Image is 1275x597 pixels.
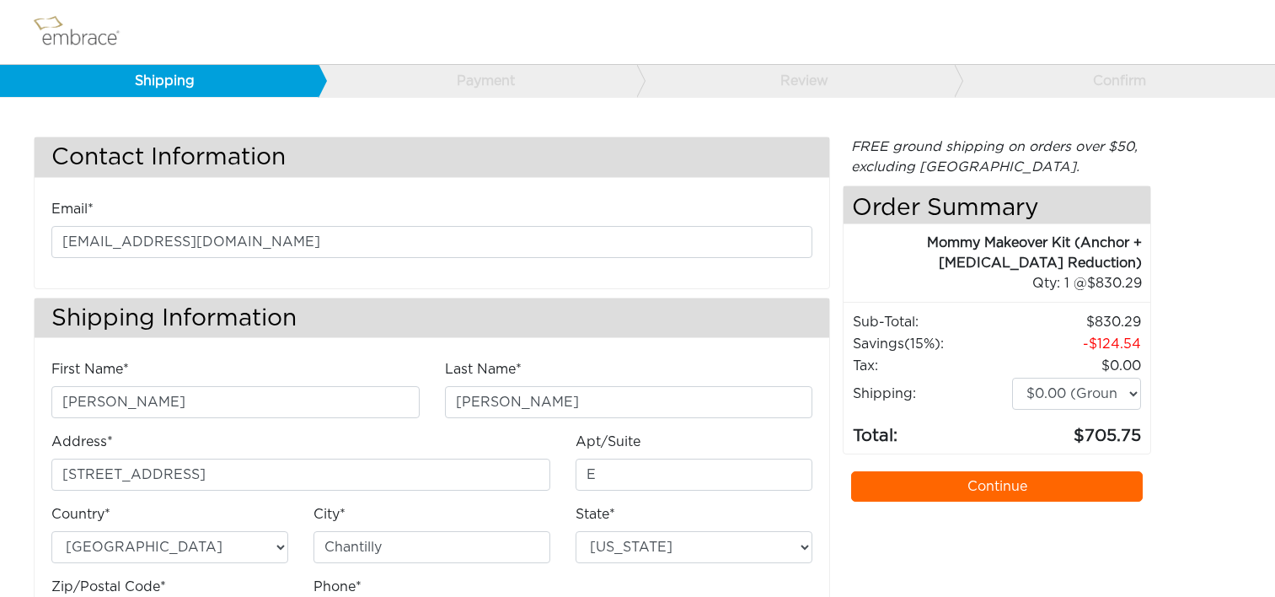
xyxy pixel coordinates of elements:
h4: Order Summary [844,186,1150,224]
label: City* [313,504,346,524]
td: Tax: [852,355,1011,377]
a: Payment [318,65,636,97]
label: Last Name* [445,359,522,379]
label: Country* [51,504,110,524]
div: Mommy Makeover Kit (Anchor + [MEDICAL_DATA] Reduction) [844,233,1142,273]
img: logo.png [29,11,139,53]
td: 124.54 [1011,333,1142,355]
div: 1 @ [865,273,1142,293]
label: Phone* [313,577,362,597]
label: State* [576,504,615,524]
label: First Name* [51,359,129,379]
td: 830.29 [1011,311,1142,333]
label: Zip/Postal Code* [51,577,166,597]
td: Savings : [852,333,1011,355]
label: Address* [51,432,113,452]
td: 705.75 [1011,411,1142,449]
h3: Contact Information [35,137,829,177]
span: 830.29 [1087,277,1142,290]
td: Sub-Total: [852,311,1011,333]
td: Shipping: [852,377,1011,411]
label: Email* [51,199,94,219]
a: Review [636,65,955,97]
td: Total: [852,411,1011,449]
a: Continue [851,471,1143,502]
h3: Shipping Information [35,298,829,338]
div: FREE ground shipping on orders over $50, excluding [GEOGRAPHIC_DATA]. [843,137,1151,177]
td: 0.00 [1011,355,1142,377]
span: (15%) [904,337,940,351]
a: Confirm [954,65,1272,97]
label: Apt/Suite [576,432,640,452]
